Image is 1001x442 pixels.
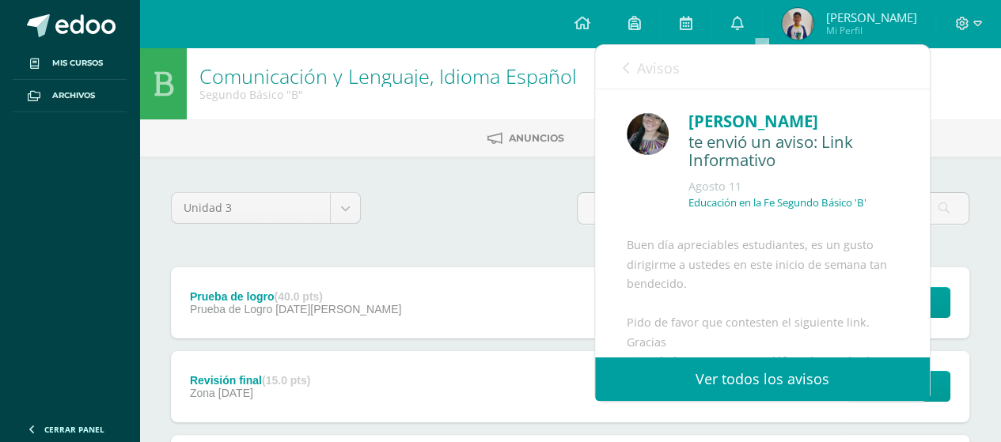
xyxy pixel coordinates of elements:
[190,290,401,303] div: Prueba de logro
[274,290,322,303] strong: (40.0 pts)
[595,357,930,401] a: Ver todos los avisos
[199,62,577,89] a: Comunicación y Lenguaje, Idioma Español
[578,193,969,224] input: Busca la actividad aquí...
[44,424,104,435] span: Cerrar panel
[190,374,311,387] div: Revisión final
[262,374,310,387] strong: (15.0 pts)
[825,24,916,37] span: Mi Perfil
[13,47,127,80] a: Mis cursos
[688,133,898,170] div: te envió un aviso: Link Informativo
[199,65,577,87] h1: Comunicación y Lenguaje, Idioma Español
[825,9,916,25] span: [PERSON_NAME]
[627,113,669,155] img: 8322e32a4062cfa8b237c59eedf4f548.png
[190,387,215,399] span: Zona
[782,8,813,40] img: dd079a69b93e9f128f2eb28b5fbe9522.png
[509,132,564,144] span: Anuncios
[808,58,822,75] span: 35
[218,387,253,399] span: [DATE]
[13,80,127,112] a: Archivos
[199,87,577,102] div: Segundo Básico 'B'
[52,89,95,102] span: Archivos
[688,179,898,195] div: Agosto 11
[275,303,401,315] span: [DATE][PERSON_NAME]
[637,59,680,77] span: Avisos
[172,193,360,223] a: Unidad 3
[487,126,564,151] a: Anuncios
[808,58,902,75] span: avisos sin leer
[688,109,898,134] div: [PERSON_NAME]
[52,57,103,70] span: Mis cursos
[184,193,318,223] span: Unidad 3
[190,303,272,315] span: Prueba de Logro
[688,196,866,210] p: Educación en la Fe Segundo Básico 'B'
